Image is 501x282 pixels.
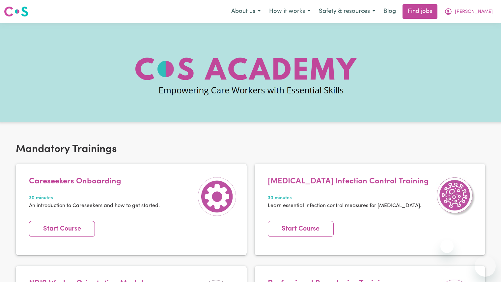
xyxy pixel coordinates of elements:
[29,177,160,186] h4: Careseekers Onboarding
[4,4,28,19] a: Careseekers logo
[440,5,497,18] button: My Account
[29,202,160,210] p: An introduction to Careseekers and how to get started.
[16,143,485,156] h2: Mandatory Trainings
[4,6,28,17] img: Careseekers logo
[455,8,493,16] span: [PERSON_NAME]
[315,5,379,18] button: Safety & resources
[440,240,454,253] iframe: Close message
[265,5,315,18] button: How it works
[227,5,265,18] button: About us
[268,202,429,210] p: Learn essential infection control measures for [MEDICAL_DATA].
[268,221,334,237] a: Start Course
[379,4,400,19] a: Blog
[268,195,429,202] span: 30 minutes
[403,4,437,19] a: Find jobs
[29,195,160,202] span: 30 minutes
[475,256,496,277] iframe: Button to launch messaging window
[268,177,429,186] h4: [MEDICAL_DATA] Infection Control Training
[29,221,95,237] a: Start Course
